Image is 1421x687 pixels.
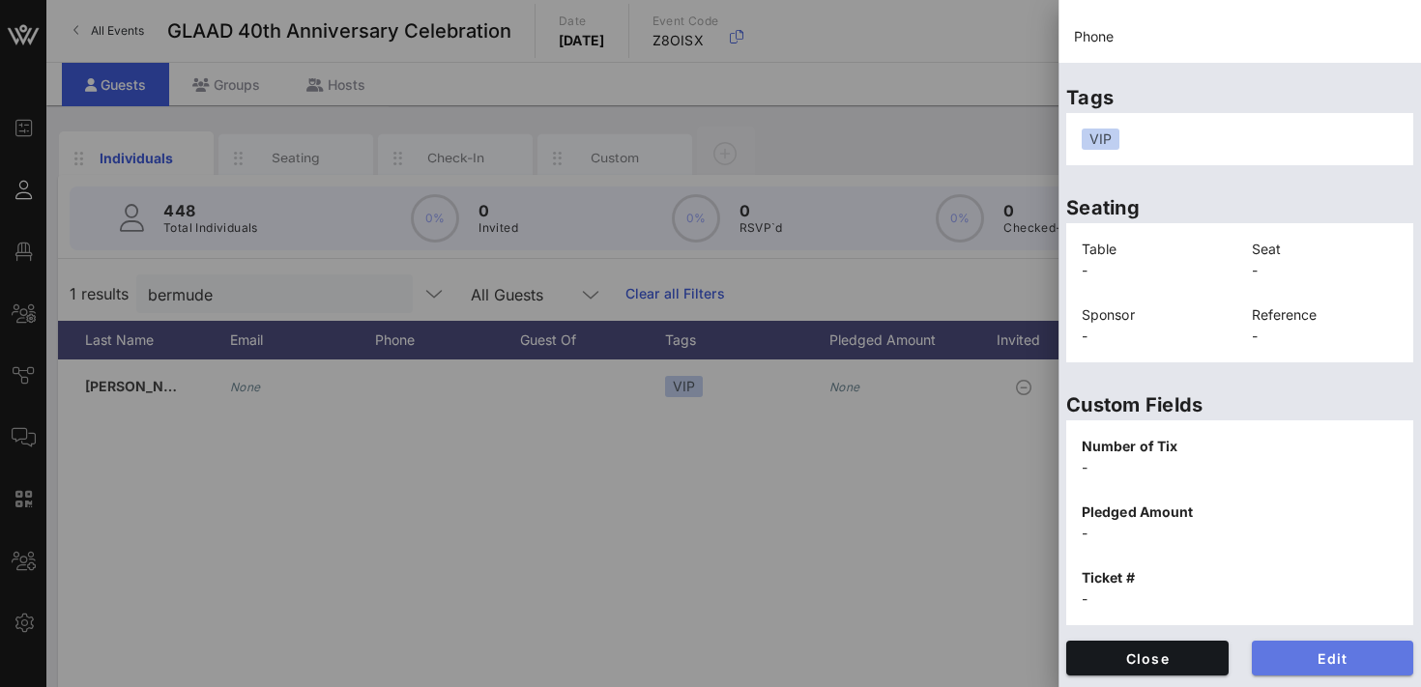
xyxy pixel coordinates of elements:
[1082,239,1229,260] p: Table
[1082,523,1398,544] p: -
[1082,436,1398,457] p: Number of Tix
[1082,129,1119,150] div: VIP
[1074,26,1406,47] p: Phone
[1082,501,1398,523] p: Pledged Amount
[1082,567,1398,588] p: Ticket #
[1082,588,1398,610] p: -
[1252,641,1414,675] button: Edit
[1082,304,1229,326] p: Sponsor
[1082,650,1213,667] span: Close
[1066,82,1413,113] p: Tags
[1252,260,1399,281] p: -
[1082,326,1229,347] p: -
[1066,641,1229,675] button: Close
[1252,304,1399,326] p: Reference
[1267,650,1399,667] span: Edit
[1066,192,1413,223] p: Seating
[1082,260,1229,281] p: -
[1066,389,1413,420] p: Custom Fields
[1252,239,1399,260] p: Seat
[1252,326,1399,347] p: -
[1082,457,1398,478] p: -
